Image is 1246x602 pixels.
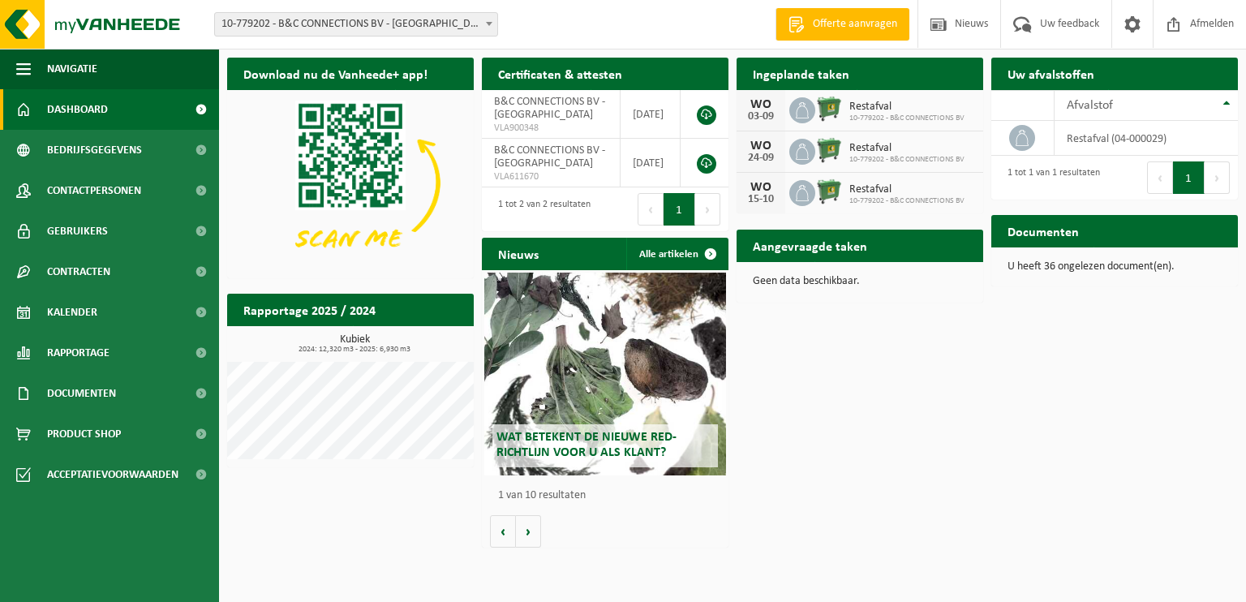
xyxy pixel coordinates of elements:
[849,101,965,114] span: Restafval
[47,211,108,252] span: Gebruikers
[353,325,472,358] a: Bekijk rapportage
[235,334,474,354] h3: Kubiek
[626,238,727,270] a: Alle artikelen
[1173,161,1205,194] button: 1
[227,58,444,89] h2: Download nu de Vanheede+ app!
[47,89,108,130] span: Dashboard
[227,294,392,325] h2: Rapportage 2025 / 2024
[47,252,110,292] span: Contracten
[47,130,142,170] span: Bedrijfsgegevens
[47,292,97,333] span: Kalender
[494,96,605,121] span: B&C CONNECTIONS BV - [GEOGRAPHIC_DATA]
[815,136,843,164] img: WB-0770-HPE-GN-01
[815,95,843,123] img: WB-0770-HPE-GN-01
[745,181,777,194] div: WO
[737,58,866,89] h2: Ingeplande taken
[498,490,720,501] p: 1 van 10 resultaten
[737,230,883,261] h2: Aangevraagde taken
[47,333,110,373] span: Rapportage
[214,12,498,37] span: 10-779202 - B&C CONNECTIONS BV - SINT-AMANDSBERG
[482,238,555,269] h2: Nieuws
[745,153,777,164] div: 24-09
[815,178,843,205] img: WB-0770-HPE-GN-01
[621,90,681,139] td: [DATE]
[999,160,1100,196] div: 1 tot 1 van 1 resultaten
[496,431,677,459] span: Wat betekent de nieuwe RED-richtlijn voor u als klant?
[753,276,967,287] p: Geen data beschikbaar.
[482,58,638,89] h2: Certificaten & attesten
[215,13,497,36] span: 10-779202 - B&C CONNECTIONS BV - SINT-AMANDSBERG
[490,515,516,548] button: Vorige
[745,98,777,111] div: WO
[227,90,474,275] img: Download de VHEPlus App
[849,114,965,123] span: 10-779202 - B&C CONNECTIONS BV
[776,8,909,41] a: Offerte aanvragen
[1067,99,1113,112] span: Afvalstof
[664,193,695,226] button: 1
[1008,261,1222,273] p: U heeft 36 ongelezen document(en).
[991,215,1095,247] h2: Documenten
[47,49,97,89] span: Navigatie
[1147,161,1173,194] button: Previous
[494,170,608,183] span: VLA611670
[47,170,141,211] span: Contactpersonen
[695,193,720,226] button: Next
[1205,161,1230,194] button: Next
[745,111,777,123] div: 03-09
[745,194,777,205] div: 15-10
[484,273,726,475] a: Wat betekent de nieuwe RED-richtlijn voor u als klant?
[516,515,541,548] button: Volgende
[849,142,965,155] span: Restafval
[490,191,591,227] div: 1 tot 2 van 2 resultaten
[849,196,965,206] span: 10-779202 - B&C CONNECTIONS BV
[621,139,681,187] td: [DATE]
[47,454,178,495] span: Acceptatievoorwaarden
[638,193,664,226] button: Previous
[235,346,474,354] span: 2024: 12,320 m3 - 2025: 6,930 m3
[745,140,777,153] div: WO
[47,373,116,414] span: Documenten
[849,155,965,165] span: 10-779202 - B&C CONNECTIONS BV
[494,122,608,135] span: VLA900348
[1055,121,1238,156] td: restafval (04-000029)
[47,414,121,454] span: Product Shop
[991,58,1111,89] h2: Uw afvalstoffen
[494,144,605,170] span: B&C CONNECTIONS BV - [GEOGRAPHIC_DATA]
[849,183,965,196] span: Restafval
[809,16,901,32] span: Offerte aanvragen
